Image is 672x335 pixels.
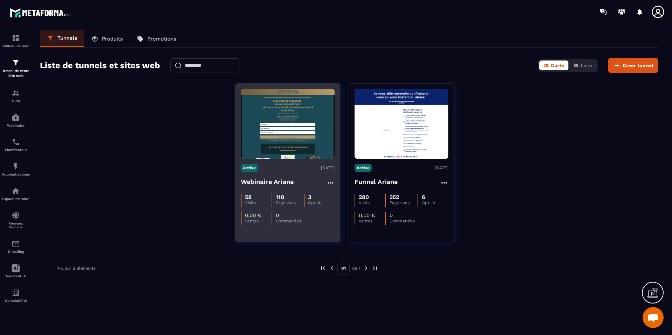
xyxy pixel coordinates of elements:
[320,265,326,271] img: prev
[390,200,417,205] p: Page vues
[390,212,393,219] p: 0
[329,265,335,271] img: prev
[147,36,176,42] p: Promotions
[2,259,30,283] a: Assistant IA
[40,58,160,72] h2: Liste de tunnels et sites web
[276,219,302,223] p: Commandes
[355,89,448,159] img: image
[2,123,30,127] p: Webinaire
[2,234,30,259] a: emailemailE-mailing
[40,30,84,47] a: Tunnels
[2,69,30,78] p: Tunnel de vente Site web
[130,30,183,47] a: Promotions
[390,194,399,200] p: 352
[422,200,448,205] p: Opt-in
[308,194,311,200] p: 3
[390,219,416,223] p: Commandes
[12,288,20,297] img: accountant
[623,62,653,69] span: Créer tunnel
[57,35,77,41] p: Tunnels
[10,6,73,19] img: logo
[12,240,20,248] img: email
[12,211,20,220] img: social-network
[321,165,335,170] p: [DATE]
[2,299,30,302] p: Comptabilité
[2,221,30,229] p: Réseaux Sociaux
[2,133,30,157] a: schedulerschedulerPlanificateur
[2,283,30,308] a: accountantaccountantComptabilité
[2,108,30,133] a: automationsautomationsWebinaire
[352,265,360,271] p: de 1
[372,265,378,271] img: next
[359,194,369,200] p: 280
[581,63,592,68] span: Liste
[2,181,30,206] a: automationsautomationsEspace membre
[84,30,130,47] a: Produits
[539,60,568,70] button: Carte
[241,177,294,187] h4: Webinaire Ariane
[12,113,20,122] img: automations
[245,200,272,205] p: Visits
[2,148,30,152] p: Planificateur
[2,197,30,201] p: Espace membre
[2,84,30,108] a: formationformationCRM
[276,212,279,219] p: 0
[551,63,564,68] span: Carte
[2,157,30,181] a: automationsautomationsAutomatisations
[2,274,30,278] p: Assistant IA
[276,200,303,205] p: Page vues
[2,172,30,176] p: Automatisations
[12,58,20,67] img: formation
[355,177,398,187] h4: Funnel Ariane
[337,262,350,275] p: 01
[608,58,658,73] button: Créer tunnel
[355,164,372,172] p: Active
[2,99,30,103] p: CRM
[643,307,664,328] div: Ouvrir le chat
[422,194,425,200] p: 6
[2,206,30,234] a: social-networksocial-networkRéseaux Sociaux
[2,53,30,84] a: formationformationTunnel de vente Site web
[245,212,261,219] p: 0,00 €
[359,212,375,219] p: 0,00 €
[241,164,258,172] p: Active
[276,194,284,200] p: 110
[363,265,369,271] img: next
[12,34,20,42] img: formation
[12,162,20,171] img: automations
[245,194,252,200] p: 58
[2,44,30,48] p: Tableau de bord
[2,250,30,254] p: E-mailing
[12,187,20,195] img: automations
[241,89,335,159] img: image
[2,29,30,53] a: formationformationTableau de bord
[102,36,123,42] p: Produits
[245,219,272,223] p: Ventes
[359,219,385,223] p: Ventes
[308,200,335,205] p: Opt-in
[569,60,596,70] button: Liste
[435,165,448,170] p: [DATE]
[359,200,385,205] p: Visits
[57,266,96,271] p: 1-2 sur 2 éléments
[12,138,20,146] img: scheduler
[12,89,20,97] img: formation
